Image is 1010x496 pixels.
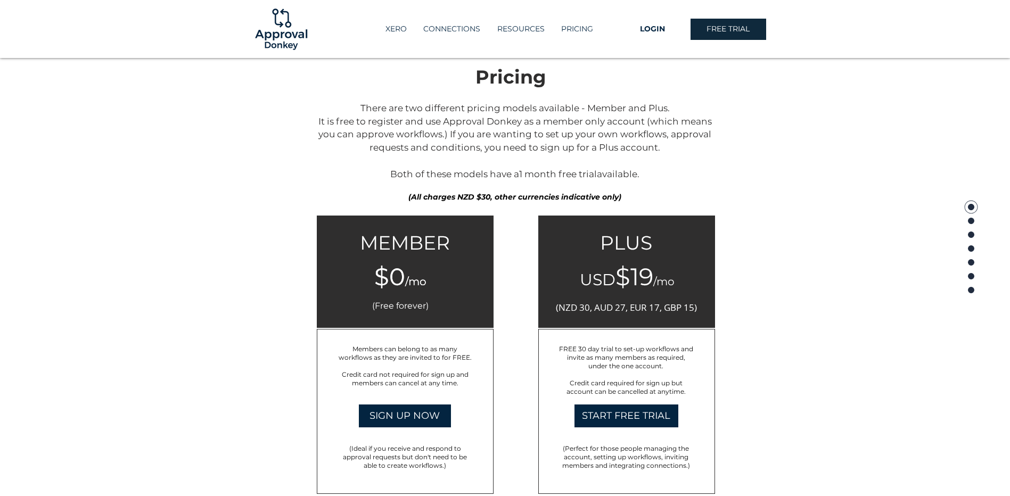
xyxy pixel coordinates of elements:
[580,270,615,290] span: USD
[360,231,450,254] span: MEMBER
[489,20,553,38] div: RESOURCES
[252,1,310,58] img: Logo-01.png
[519,169,597,179] a: 1 month free trial
[405,275,426,288] span: /mo
[615,19,691,40] a: LOGIN
[556,301,697,313] span: (NZD 30, AUD 27, EUR 17, GBP 15)
[964,200,979,296] nav: Page
[707,24,750,35] span: FREE TRIAL
[339,345,472,361] span: Members can belong to as many workflows as they are invited to for FREE.
[653,275,675,288] span: /mo
[415,20,489,38] a: CONNECTIONS
[582,409,670,423] span: START FREE TRIAL
[600,231,652,254] span: PLUS
[380,20,412,38] p: XERO
[324,336,474,349] h6: Includes:
[640,24,665,35] span: LOGIN
[559,345,693,370] span: FREE 30 day trial to set-up workflows and invite as many members as required, under the one account.
[574,404,678,427] a: START FREE TRIAL
[691,19,766,40] a: FREE TRIAL
[318,103,712,179] span: There are two different pricing models available - Member and Plus. It is free to register and us...
[553,20,602,38] a: PRICING
[566,379,686,395] span: Credit card required for sign up but account can be cancelled at anytime.
[492,20,550,38] p: RESOURCES
[369,409,440,423] span: SIGN UP NOW
[364,20,615,38] nav: Site
[374,262,405,291] span: $0
[372,301,429,311] span: (Free forever)
[556,20,598,38] p: PRICING
[408,192,621,202] span: (All charges NZD $30, other currencies indicative only)​
[418,20,486,38] p: CONNECTIONS
[377,20,415,38] a: XERO
[475,65,546,88] span: Pricing
[615,262,653,291] span: $19
[342,370,469,387] span: Credit card not required for sign up and members can cancel at any time.
[359,404,451,427] a: SIGN UP NOW
[343,444,467,469] span: (Ideal if you receive and respond to approval requests but don't need to be able to create workfl...
[562,444,690,469] span: (Perfect for those people managing the account, setting up workflows, inviting members and integr...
